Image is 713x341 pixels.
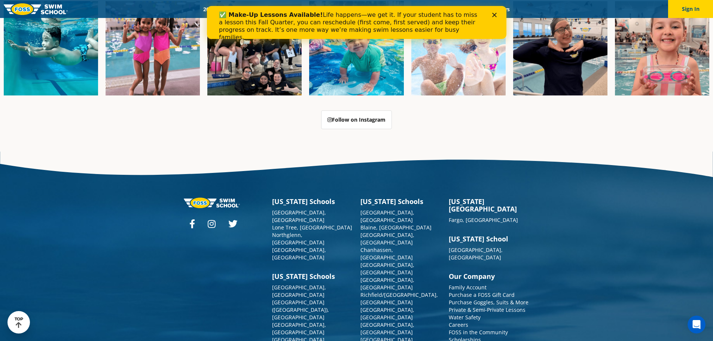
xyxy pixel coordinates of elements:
[360,198,441,205] h3: [US_STATE] Schools
[449,246,503,261] a: [GEOGRAPHIC_DATA], [GEOGRAPHIC_DATA]
[449,216,518,223] a: Fargo, [GEOGRAPHIC_DATA]
[360,321,414,336] a: [GEOGRAPHIC_DATA], [GEOGRAPHIC_DATA]
[449,314,481,321] a: Water Safety
[360,209,414,223] a: [GEOGRAPHIC_DATA], [GEOGRAPHIC_DATA]
[360,231,414,246] a: [GEOGRAPHIC_DATA], [GEOGRAPHIC_DATA]
[449,273,530,280] h3: Our Company
[513,1,607,95] img: Fa25-Website-Images-9-600x600.jpg
[360,246,413,261] a: Chanhassen, [GEOGRAPHIC_DATA]
[12,5,116,12] b: ✅ Make-Up Lessons Available!
[197,6,244,13] a: 2025 Calendar
[360,291,438,306] a: Richfield/[GEOGRAPHIC_DATA], [GEOGRAPHIC_DATA]
[4,3,68,15] img: FOSS Swim School Logo
[360,261,414,276] a: [GEOGRAPHIC_DATA], [GEOGRAPHIC_DATA]
[207,6,506,39] iframe: Intercom live chat banner
[360,306,414,321] a: [GEOGRAPHIC_DATA], [GEOGRAPHIC_DATA]
[449,329,508,336] a: FOSS in the Community
[449,306,525,313] a: Private & Semi-Private Lessons
[360,224,432,231] a: Blaine, [GEOGRAPHIC_DATA]
[615,1,709,95] img: Fa25-Website-Images-14-600x600.jpg
[4,1,98,95] img: Fa25-Website-Images-1-600x600.png
[285,7,293,11] div: Close
[272,321,326,336] a: [GEOGRAPHIC_DATA], [GEOGRAPHIC_DATA]
[449,321,468,328] a: Careers
[272,299,329,321] a: [GEOGRAPHIC_DATA] ([GEOGRAPHIC_DATA]), [GEOGRAPHIC_DATA]
[272,273,353,280] h3: [US_STATE] Schools
[449,299,528,306] a: Purchase Goggles, Suits & More
[272,284,326,298] a: [GEOGRAPHIC_DATA], [GEOGRAPHIC_DATA]
[449,284,487,291] a: Family Account
[485,6,516,13] a: Careers
[207,1,302,95] img: Fa25-Website-Images-2-600x600.png
[411,1,506,95] img: FCC_FOSS_GeneralShoot_May_FallCampaign_lowres-9556-600x600.jpg
[272,246,326,261] a: [GEOGRAPHIC_DATA], [GEOGRAPHIC_DATA]
[106,1,200,95] img: Fa25-Website-Images-8-600x600.jpg
[244,6,275,13] a: Schools
[383,6,462,13] a: Swim Like [PERSON_NAME]
[272,231,324,246] a: Northglenn, [GEOGRAPHIC_DATA]
[275,6,341,13] a: Swim Path® Program
[309,1,403,95] img: Fa25-Website-Images-600x600.png
[321,110,392,129] a: Follow on Instagram
[360,276,414,291] a: [GEOGRAPHIC_DATA], [GEOGRAPHIC_DATA]
[272,209,326,223] a: [GEOGRAPHIC_DATA], [GEOGRAPHIC_DATA]
[184,198,240,208] img: Foss-logo-horizontal-white.svg
[15,317,23,328] div: TOP
[461,6,485,13] a: Blog
[272,224,352,231] a: Lone Tree, [GEOGRAPHIC_DATA]
[449,291,515,298] a: Purchase a FOSS Gift Card
[449,235,530,243] h3: [US_STATE] School
[12,5,275,35] div: Life happens—we get it. If your student has to miss a lesson this Fall Quarter, you can reschedul...
[272,198,353,205] h3: [US_STATE] Schools
[341,6,383,13] a: About FOSS
[449,198,530,213] h3: [US_STATE][GEOGRAPHIC_DATA]
[688,316,706,334] iframe: Intercom live chat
